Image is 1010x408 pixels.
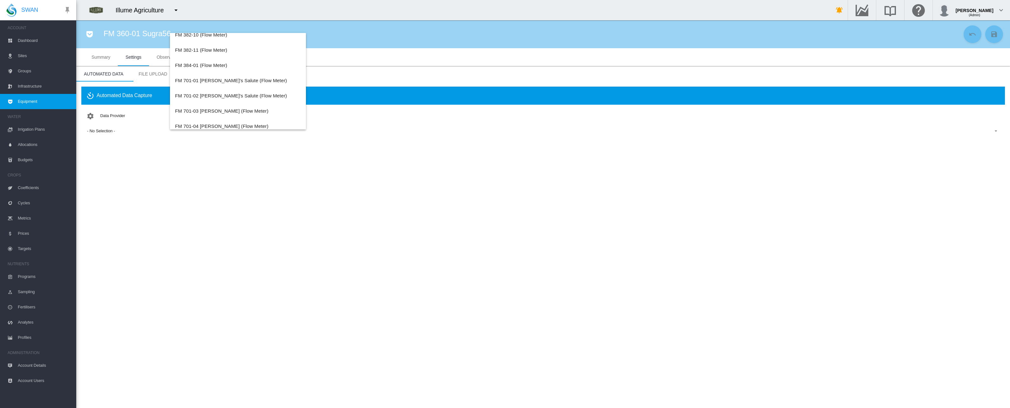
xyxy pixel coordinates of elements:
[175,63,227,68] span: FM 384-01 (Flow Meter)
[175,108,268,114] span: FM 701-03 [PERSON_NAME] (Flow Meter)
[175,123,268,129] span: FM 701-04 [PERSON_NAME] (Flow Meter)
[175,47,227,53] span: FM 382-11 (Flow Meter)
[175,78,287,83] span: FM 701-01 [PERSON_NAME]'s Salute (Flow Meter)
[175,93,287,98] span: FM 701-02 [PERSON_NAME]'s Salute (Flow Meter)
[175,32,227,37] span: FM 382-10 (Flow Meter)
